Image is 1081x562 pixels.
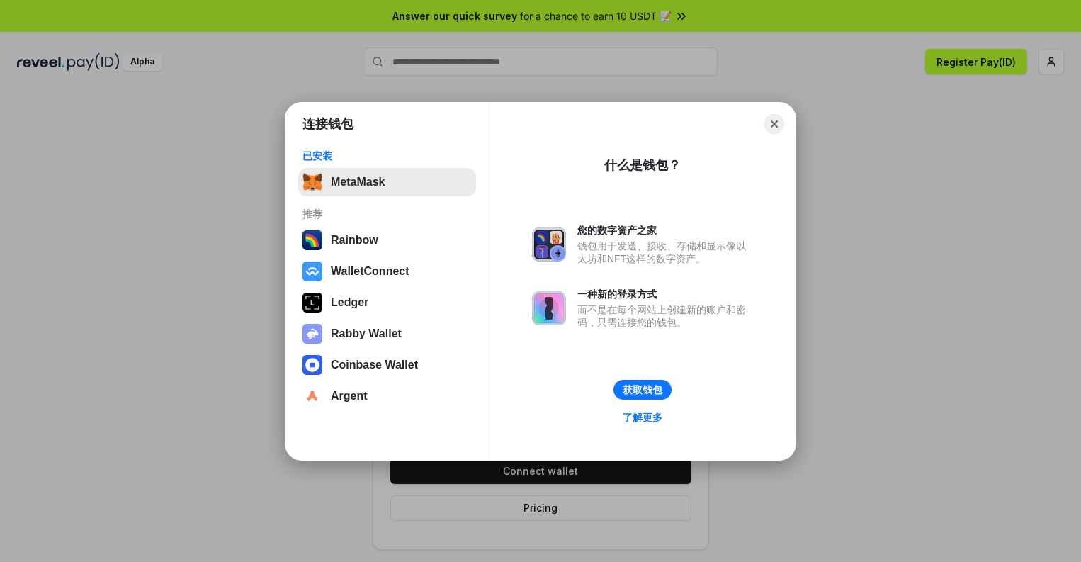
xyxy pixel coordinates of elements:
div: Rabby Wallet [331,327,402,340]
img: svg+xml,%3Csvg%20width%3D%2228%22%20height%3D%2228%22%20viewBox%3D%220%200%2028%2028%22%20fill%3D... [302,355,322,375]
button: Rabby Wallet [298,320,476,348]
button: MetaMask [298,168,476,196]
div: 一种新的登录方式 [577,288,753,300]
button: Argent [298,382,476,410]
div: 获取钱包 [623,383,662,396]
button: 获取钱包 [613,380,672,400]
img: svg+xml,%3Csvg%20xmlns%3D%22http%3A%2F%2Fwww.w3.org%2F2000%2Fsvg%22%20fill%3D%22none%22%20viewBox... [302,324,322,344]
img: svg+xml,%3Csvg%20width%3D%2228%22%20height%3D%2228%22%20viewBox%3D%220%200%2028%2028%22%20fill%3D... [302,262,322,281]
div: Argent [331,390,368,403]
button: Close [764,114,784,134]
button: Coinbase Wallet [298,351,476,379]
div: 而不是在每个网站上创建新的账户和密码，只需连接您的钱包。 [577,303,753,329]
img: svg+xml,%3Csvg%20width%3D%22120%22%20height%3D%22120%22%20viewBox%3D%220%200%20120%20120%22%20fil... [302,230,322,250]
div: Rainbow [331,234,378,247]
button: WalletConnect [298,257,476,286]
img: svg+xml,%3Csvg%20width%3D%2228%22%20height%3D%2228%22%20viewBox%3D%220%200%2028%2028%22%20fill%3D... [302,386,322,406]
div: Coinbase Wallet [331,359,418,371]
div: WalletConnect [331,265,409,278]
button: Ledger [298,288,476,317]
div: 什么是钱包？ [604,157,681,174]
img: svg+xml,%3Csvg%20xmlns%3D%22http%3A%2F%2Fwww.w3.org%2F2000%2Fsvg%22%20fill%3D%22none%22%20viewBox... [532,291,566,325]
div: MetaMask [331,176,385,189]
div: 已安装 [302,150,472,162]
div: 推荐 [302,208,472,220]
a: 了解更多 [614,408,671,427]
img: svg+xml,%3Csvg%20xmlns%3D%22http%3A%2F%2Fwww.w3.org%2F2000%2Fsvg%22%20width%3D%2228%22%20height%3... [302,293,322,313]
div: 钱包用于发送、接收、存储和显示像以太坊和NFT这样的数字资产。 [577,240,753,265]
h1: 连接钱包 [302,116,353,133]
div: 了解更多 [623,411,662,424]
div: 您的数字资产之家 [577,224,753,237]
img: svg+xml,%3Csvg%20xmlns%3D%22http%3A%2F%2Fwww.w3.org%2F2000%2Fsvg%22%20fill%3D%22none%22%20viewBox... [532,227,566,262]
button: Rainbow [298,226,476,254]
img: svg+xml,%3Csvg%20fill%3D%22none%22%20height%3D%2233%22%20viewBox%3D%220%200%2035%2033%22%20width%... [302,172,322,192]
div: Ledger [331,296,368,309]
